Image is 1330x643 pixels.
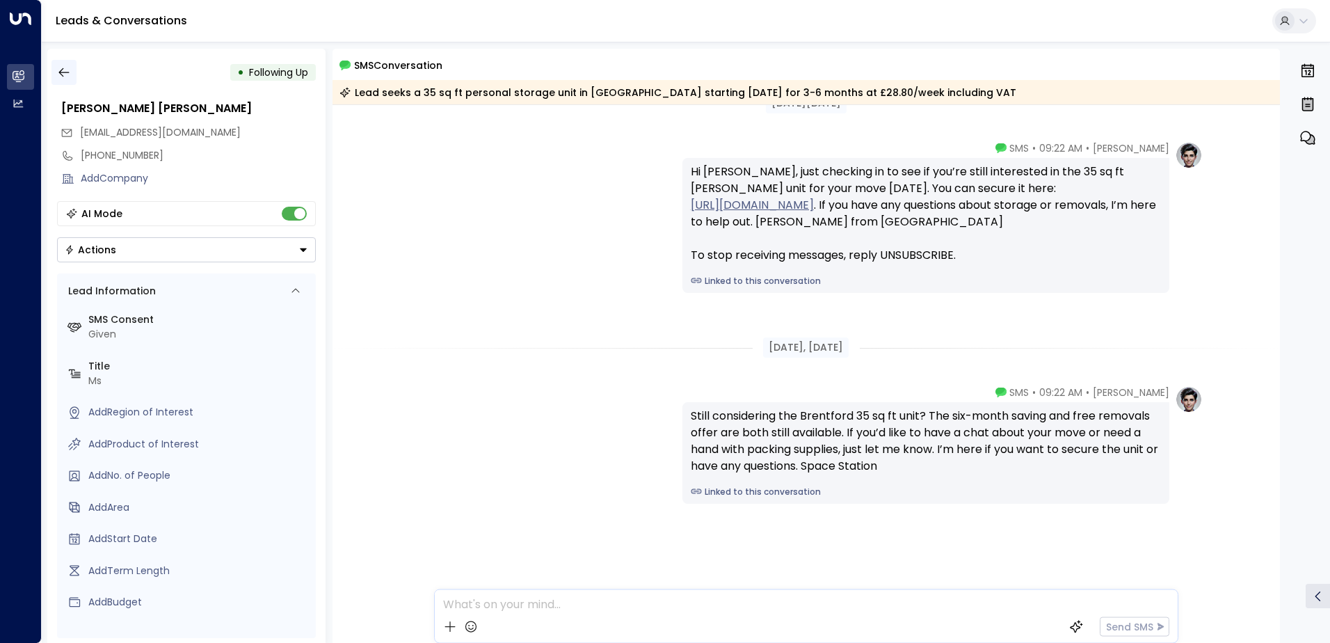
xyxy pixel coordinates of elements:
a: Leads & Conversations [56,13,187,29]
div: Lead Information [63,284,156,299]
a: Linked to this conversation [691,275,1161,287]
div: Lead seeks a 35 sq ft personal storage unit in [GEOGRAPHIC_DATA] starting [DATE] for 3-6 months a... [339,86,1016,100]
div: AddBudget [88,595,310,610]
div: • [237,60,244,85]
label: Source [88,627,310,642]
label: Title [88,359,310,374]
div: [DATE], [DATE] [763,338,849,358]
span: • [1032,386,1036,399]
div: AI Mode [81,207,122,221]
div: Ms [88,374,310,388]
a: Linked to this conversation [691,486,1161,498]
span: SMS [1009,386,1029,399]
div: [PHONE_NUMBER] [81,148,316,163]
img: profile-logo.png [1175,141,1203,169]
span: • [1032,141,1036,155]
div: AddArea [88,500,310,515]
span: Following Up [249,65,308,79]
button: Actions [57,237,316,262]
span: SMS [1009,141,1029,155]
span: [PERSON_NAME] [1093,386,1169,399]
span: • [1086,141,1089,155]
div: [PERSON_NAME] [PERSON_NAME] [61,100,316,117]
span: 09:22 AM [1039,386,1082,399]
span: michellejode409@gmail.com [80,125,241,140]
div: AddStart Date [88,532,310,546]
span: 09:22 AM [1039,141,1082,155]
label: SMS Consent [88,312,310,327]
div: AddRegion of Interest [88,405,310,420]
div: Actions [65,244,116,256]
div: AddNo. of People [88,468,310,483]
div: AddCompany [81,171,316,186]
div: Button group with a nested menu [57,237,316,262]
span: • [1086,386,1089,399]
span: [EMAIL_ADDRESS][DOMAIN_NAME] [80,125,241,139]
a: [URL][DOMAIN_NAME] [691,197,814,214]
div: Hi [PERSON_NAME], just checking in to see if you’re still interested in the 35 sq ft [PERSON_NAME... [691,164,1161,264]
div: AddProduct of Interest [88,437,310,452]
span: SMS Conversation [354,57,442,73]
div: Given [88,327,310,342]
div: AddTerm Length [88,564,310,578]
span: [PERSON_NAME] [1093,141,1169,155]
img: profile-logo.png [1175,386,1203,413]
div: Still considering the Brentford 35 sq ft unit? The six-month saving and free removals offer are b... [691,408,1161,475]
